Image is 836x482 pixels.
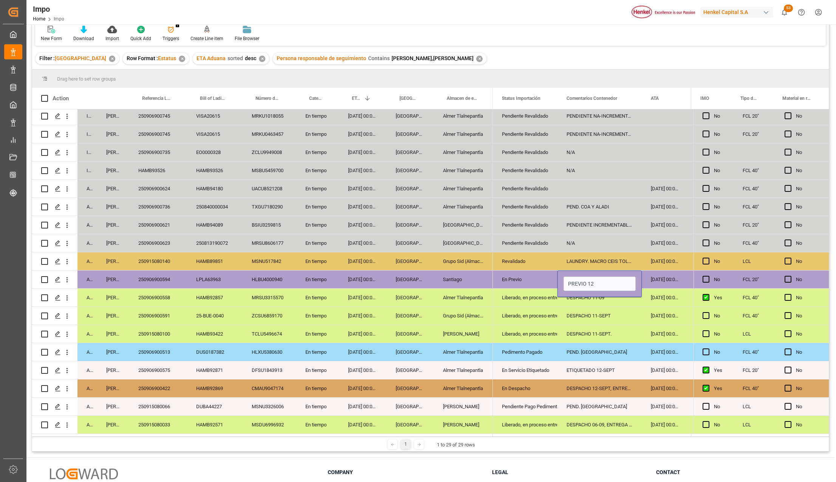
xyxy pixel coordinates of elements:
[187,198,243,216] div: 250840000034
[129,162,187,179] div: HAMB93526
[339,125,387,143] div: [DATE] 00:00:00
[32,343,493,361] div: Press SPACE to select this row.
[243,216,296,234] div: BSIU3259815
[97,180,129,197] div: [PERSON_NAME]
[642,252,687,270] div: [DATE] 00:00:00
[339,325,387,343] div: [DATE] 00:00:00
[339,361,387,379] div: [DATE] 00:00:00
[734,107,776,125] div: FCL 20"
[694,307,829,325] div: Press SPACE to select this row.
[557,162,642,179] div: N/A
[97,343,129,361] div: [PERSON_NAME]
[97,234,129,252] div: [PERSON_NAME]
[339,252,387,270] div: [DATE] 00:00:00
[109,56,115,62] div: ✕
[387,379,434,397] div: [GEOGRAPHIC_DATA]
[187,361,243,379] div: HAMB92871
[129,198,187,216] div: 250906900736
[53,95,69,102] div: Action
[187,252,243,270] div: HAMB89851
[187,125,243,143] div: VISA20615
[642,289,687,306] div: [DATE] 00:00:00
[796,107,820,125] div: No
[557,252,642,270] div: LAUNDRY. MACRO CEIS TOLUCA
[434,307,493,325] div: Grupo Sid (Almacenaje y Distribucion AVIOR)
[796,144,820,161] div: No
[296,379,339,397] div: En tiempo
[243,198,296,216] div: TXGU7180290
[77,289,97,306] div: Arrived
[339,162,387,179] div: [DATE] 00:00:00
[434,271,493,288] div: Santiago
[296,361,339,379] div: En tiempo
[32,216,493,234] div: Press SPACE to select this row.
[77,307,97,325] div: Arrived
[77,252,97,270] div: Arrived
[557,107,642,125] div: PENDIENTE NA-INCREMENTABLES
[97,216,129,234] div: [PERSON_NAME]
[296,216,339,234] div: En tiempo
[296,398,339,415] div: En tiempo
[557,289,642,306] div: DESPACHO 11-09
[387,271,434,288] div: [GEOGRAPHIC_DATA]
[557,307,642,325] div: DESPACHO 11-SEPT
[700,96,709,101] span: IMO
[714,126,725,143] div: No
[32,125,493,143] div: Press SPACE to select this row.
[129,416,187,434] div: 250915080033
[32,198,493,216] div: Press SPACE to select this row.
[77,343,97,361] div: Arrived
[734,198,776,216] div: FCL 40"
[129,343,187,361] div: 250906900513
[387,198,434,216] div: [GEOGRAPHIC_DATA]
[434,416,493,434] div: [PERSON_NAME]
[651,96,659,101] span: ATA
[339,307,387,325] div: [DATE] 00:00:00
[97,361,129,379] div: [PERSON_NAME]
[700,5,776,19] button: Henkel Capital S.A
[73,35,94,42] div: Download
[694,216,829,234] div: Press SPACE to select this row.
[296,416,339,434] div: En tiempo
[694,325,829,343] div: Press SPACE to select this row.
[296,234,339,252] div: En tiempo
[296,143,339,161] div: En tiempo
[387,325,434,343] div: [GEOGRAPHIC_DATA]
[296,162,339,179] div: En tiempo
[129,289,187,306] div: 250906900558
[784,5,793,12] span: 53
[339,271,387,288] div: [DATE] 00:00:00
[129,125,187,143] div: 250906900745
[387,234,434,252] div: [GEOGRAPHIC_DATA]
[339,107,387,125] div: [DATE] 00:00:00
[243,162,296,179] div: MSBU5459700
[387,216,434,234] div: [GEOGRAPHIC_DATA]
[235,35,259,42] div: File Browser
[642,361,687,379] div: [DATE] 00:00:00
[243,143,296,161] div: ZCLU9949008
[32,398,493,416] div: Press SPACE to select this row.
[557,361,642,379] div: ETIQUETADO 12-SEPT
[187,398,243,415] div: DUBA44227
[33,16,45,22] a: Home
[243,343,296,361] div: HLXU5380630
[97,416,129,434] div: [PERSON_NAME]
[642,325,687,343] div: [DATE] 00:00:00
[734,180,776,197] div: FCL 40"
[387,416,434,434] div: [GEOGRAPHIC_DATA]
[142,96,171,101] span: Referencia Leschaco
[296,125,339,143] div: En tiempo
[296,107,339,125] div: En tiempo
[642,416,687,434] div: [DATE] 00:00:00
[259,56,265,62] div: ✕
[368,55,390,61] span: Contains
[694,198,829,216] div: Press SPACE to select this row.
[694,252,829,271] div: Press SPACE to select this row.
[642,216,687,234] div: [DATE] 00:00:00
[97,162,129,179] div: [PERSON_NAME]
[32,289,493,307] div: Press SPACE to select this row.
[434,107,493,125] div: Almer Tlalnepantla
[434,162,493,179] div: Almer Tlalnepantla
[243,398,296,415] div: MSNU3326006
[187,234,243,252] div: 250813190072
